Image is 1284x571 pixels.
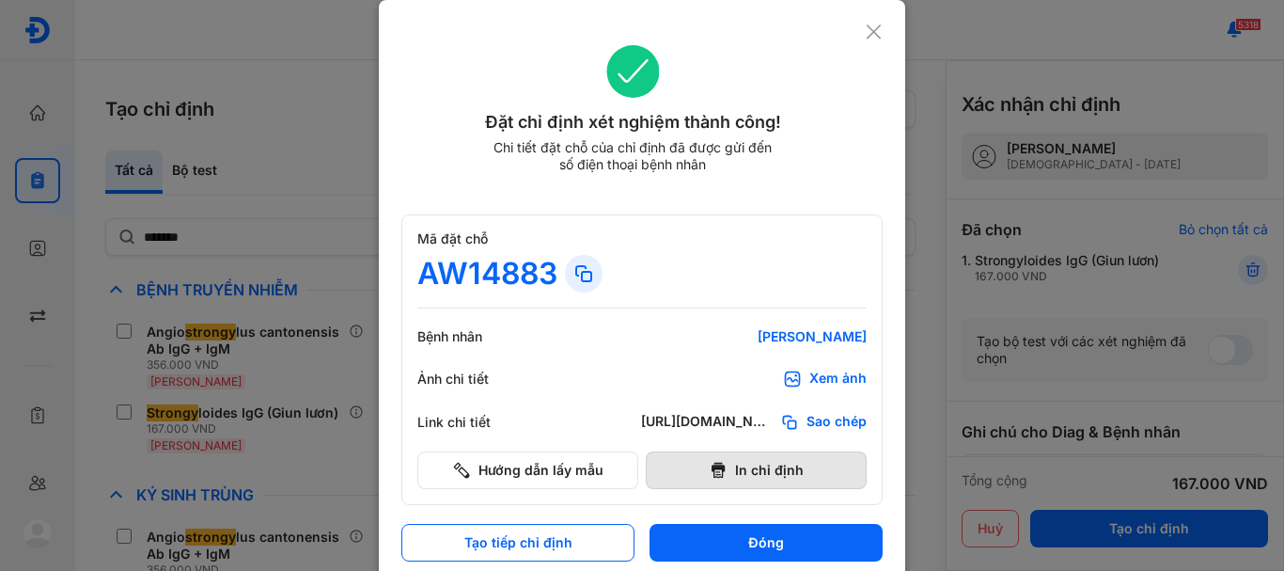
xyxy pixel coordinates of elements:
div: Đặt chỉ định xét nghiệm thành công! [401,109,865,135]
button: Hướng dẫn lấy mẫu [417,452,638,489]
div: Mã đặt chỗ [417,230,867,247]
div: [URL][DOMAIN_NAME] [641,413,773,432]
button: In chỉ định [646,452,867,489]
span: Sao chép [806,413,867,432]
div: Bệnh nhân [417,328,530,345]
div: Ảnh chi tiết [417,371,530,388]
div: Link chi tiết [417,414,530,431]
div: Xem ảnh [809,370,867,389]
button: Đóng [650,524,883,562]
div: Chi tiết đặt chỗ của chỉ định đã được gửi đến số điện thoại bệnh nhân [485,139,780,173]
div: [PERSON_NAME] [641,328,867,345]
button: Tạo tiếp chỉ định [401,524,634,562]
div: AW14883 [417,255,557,293]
